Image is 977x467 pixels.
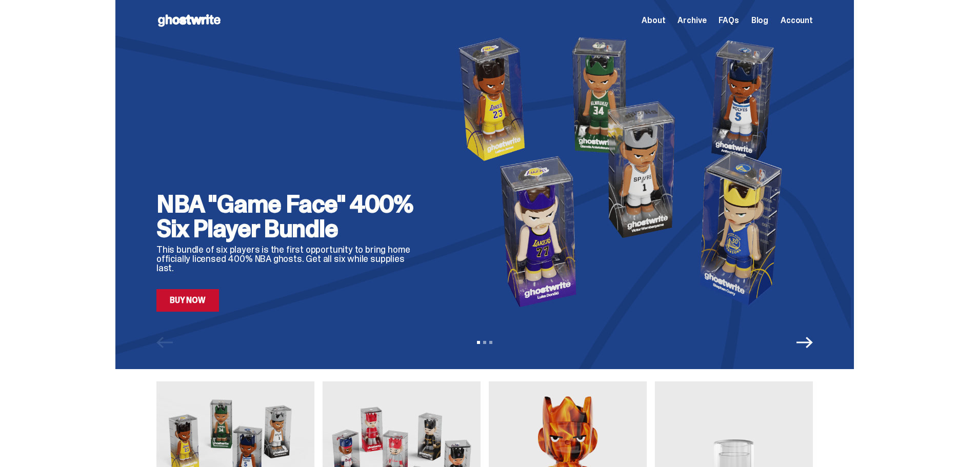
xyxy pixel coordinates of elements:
[489,341,492,344] button: View slide 3
[156,192,423,241] h2: NBA "Game Face" 400% Six Player Bundle
[796,334,813,351] button: Next
[440,32,813,312] img: NBA "Game Face" 400% Six Player Bundle
[642,16,665,25] a: About
[156,289,219,312] a: Buy Now
[477,341,480,344] button: View slide 1
[483,341,486,344] button: View slide 2
[781,16,813,25] a: Account
[751,16,768,25] a: Blog
[677,16,706,25] a: Archive
[156,245,423,273] p: This bundle of six players is the first opportunity to bring home officially licensed 400% NBA gh...
[719,16,739,25] a: FAQs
